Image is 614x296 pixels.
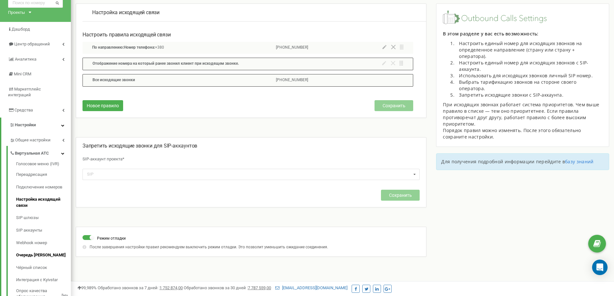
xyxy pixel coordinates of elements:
[14,72,31,76] span: Mini CRM
[276,45,308,51] p: [PHONE_NUMBER]
[92,9,416,16] p: Настройка исходящей связи
[15,108,33,112] span: Средства
[83,32,171,38] span: Настроить правила исходящей связи
[443,101,602,127] div: При исходящих звонках работает система приоритетов. Чем выше правило в списке — тем оно приоритет...
[456,72,602,79] li: Использовать для исходящих звонков личный SIP номер.
[83,157,124,161] span: SIP-аккаунт проекта*
[443,10,547,24] img: image
[16,262,71,274] a: Чёрный список
[375,100,413,111] button: Сохранить
[10,133,71,146] a: Общие настройки
[83,143,197,149] span: Запретить исходящие звонки для SIP-аккаунтов
[381,190,420,201] button: Сохранить
[77,285,97,290] span: 99,989%
[276,77,308,83] p: [PHONE_NUMBER]
[456,92,602,98] li: Запретить исходящие звонки с SIP-аккаунта.
[83,58,413,70] div: Отображение номера на который ранее звонил клиент при исходящем звонке.
[92,45,124,50] span: По направлению:
[383,103,405,108] span: Сохранить
[275,285,347,290] a: [EMAIL_ADDRESS][DOMAIN_NAME]
[93,78,135,82] span: Все исходящие звонки
[97,236,126,241] span: Режим отладки
[592,260,608,275] div: Open Intercom Messenger
[456,60,602,72] li: Настроить единый номер для исходящих звонков с SIP-аккаунта.
[8,9,25,15] div: Проекты
[184,285,271,290] span: Обработано звонков за 30 дней :
[16,274,71,286] a: Интеграция с Kyivstar
[16,212,71,224] a: SIP шлюзы
[16,181,71,194] a: Подключение номеров
[441,158,604,165] p: Для получения подробной информации перейдите в
[83,100,123,111] button: Новое правило
[456,79,602,92] li: Выбрать тарификацию звонков на стороне своего оператора.
[16,237,71,249] a: Webhook номер
[565,158,593,165] a: базу знаний
[1,118,71,133] a: Настройки
[16,168,71,181] a: Переадресация
[15,137,51,143] span: Общие настройки
[443,127,602,140] div: Порядок правил можно изменять. После этого обязательно сохраните настройки.
[92,45,202,51] p: +380
[87,103,119,108] span: Новое правило
[8,87,41,98] span: Маркетплейс интеграций
[248,285,271,290] u: 7 787 559,00
[16,224,71,237] a: SIP аккаунты
[12,27,30,32] span: Дашборд
[443,31,602,37] p: В этом разделе у вас есть возможность:
[90,245,328,249] span: После завершения настройки правил рекомендуем выключить режим отладки. Это позволит уменьшить ожи...
[14,42,50,46] span: Центр обращений
[16,193,71,212] a: Настройка исходящей связи
[83,42,413,54] div: По направлению:Номер телефона:+380[PHONE_NUMBER]
[15,122,36,127] span: Настройки
[98,285,183,290] span: Обработано звонков за 7 дней :
[15,150,49,157] span: Виртуальная АТС
[15,57,36,62] span: Аналитика
[160,285,183,290] u: 1 752 874,00
[389,193,412,198] span: Сохранить
[16,249,71,262] a: Очередь [PERSON_NAME]
[456,40,602,60] li: Настроить единый номер для исходящих звонков на определенное направление (страну или страну + опе...
[124,45,155,50] span: Номер телефона:
[10,146,71,159] a: Виртуальная АТС
[16,161,71,169] a: Голосовое меню (IVR)
[93,61,239,66] span: Отображение номера на который ранее звонил клиент при исходящем звонке.
[85,171,102,178] div: SIP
